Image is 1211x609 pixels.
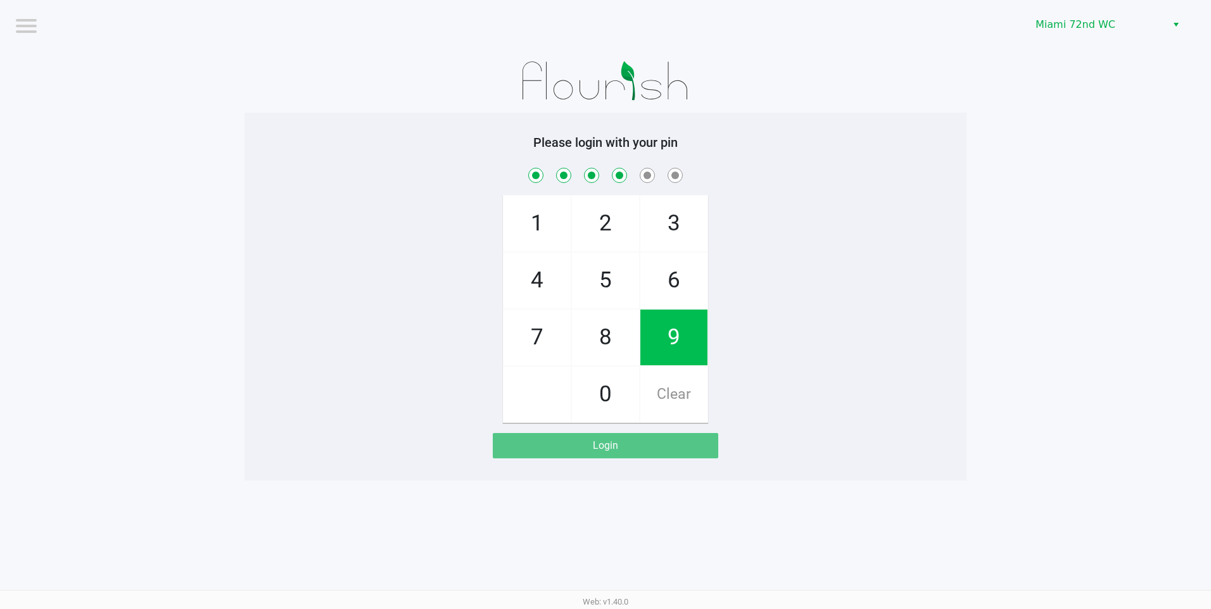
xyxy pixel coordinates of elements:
span: Web: v1.40.0 [583,597,628,606]
h5: Please login with your pin [254,135,957,150]
span: 3 [640,196,707,251]
span: 5 [572,253,639,308]
span: 6 [640,253,707,308]
span: Miami 72nd WC [1036,17,1159,32]
span: 8 [572,310,639,365]
span: 2 [572,196,639,251]
span: Clear [640,367,707,422]
span: 9 [640,310,707,365]
button: Select [1167,13,1185,36]
span: 7 [504,310,571,365]
span: 4 [504,253,571,308]
span: 1 [504,196,571,251]
span: 0 [572,367,639,422]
